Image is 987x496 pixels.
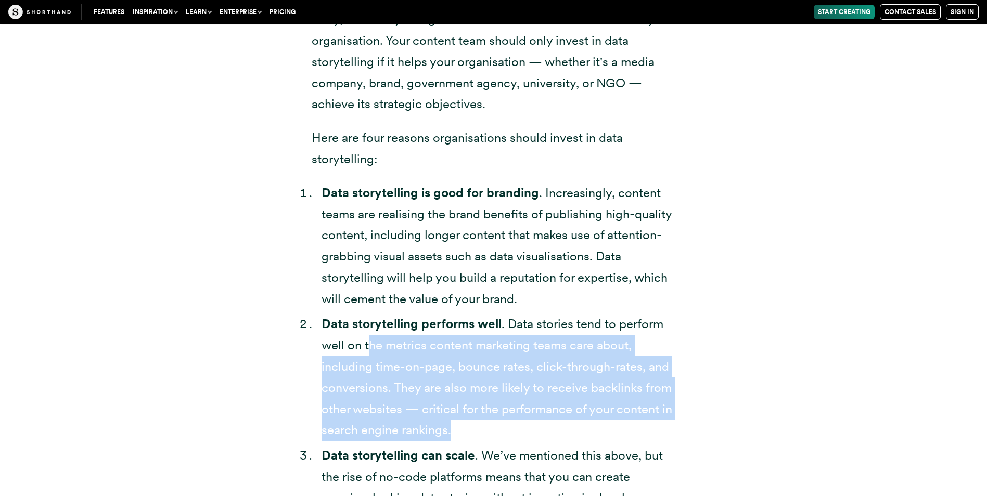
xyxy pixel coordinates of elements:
[946,4,979,20] a: Sign in
[322,314,676,441] li: . Data stories tend to perform well on the metrics content marketing teams care about, including ...
[89,5,129,19] a: Features
[322,182,676,310] li: . Increasingly, content teams are realising the brand benefits of publishing high-quality content...
[322,316,502,331] strong: Data storytelling performs well
[312,127,676,170] p: Here are four reasons organisations should invest in data storytelling:
[215,5,265,19] button: Enterprise
[880,4,941,20] a: Contact Sales
[8,5,71,19] img: The Craft
[265,5,300,19] a: Pricing
[322,185,539,200] strong: Data storytelling is good for branding
[814,5,875,19] a: Start Creating
[182,5,215,19] button: Learn
[322,448,475,463] strong: Data storytelling can scale
[129,5,182,19] button: Inspiration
